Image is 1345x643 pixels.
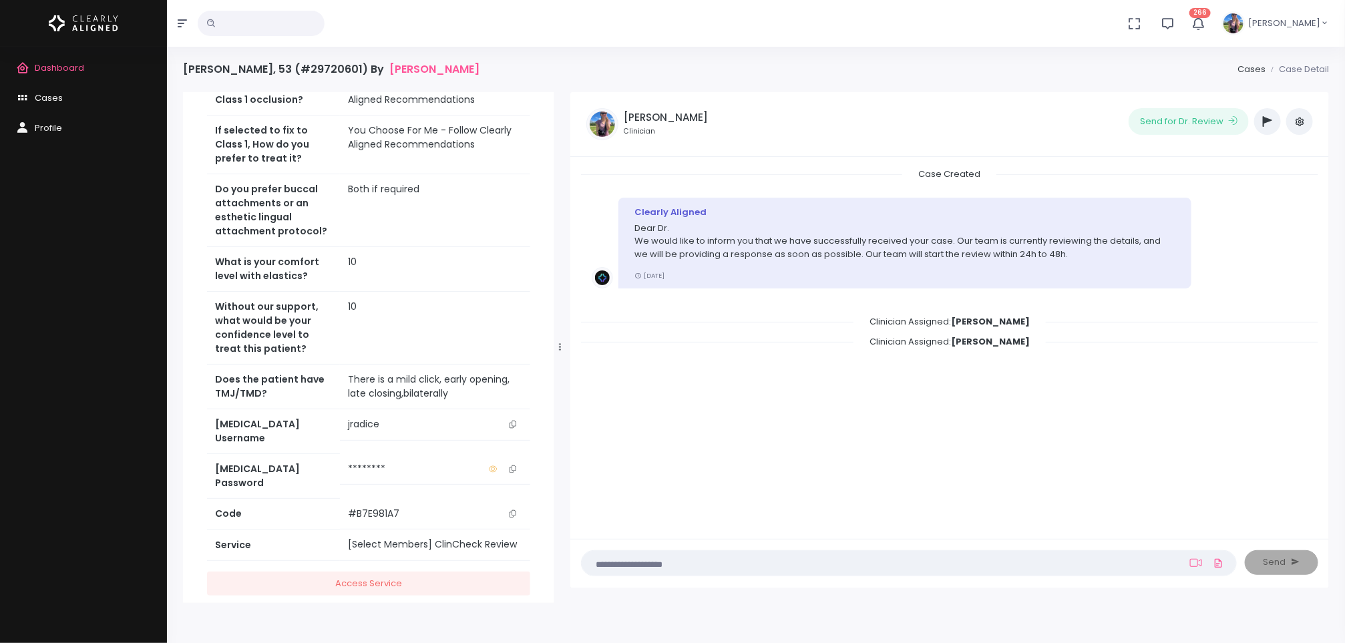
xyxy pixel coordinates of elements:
[340,365,530,409] td: There is a mild click, early opening, late closing,bilaterally
[207,529,340,560] th: Service
[35,61,84,74] span: Dashboard
[634,222,1175,261] p: Dear Dr. We would like to inform you that we have successfully received your case. Our team is cu...
[35,122,62,134] span: Profile
[207,174,340,247] th: Do you prefer buccal attachments or an esthetic lingual attachment protocol?
[340,247,530,292] td: 10
[1210,551,1226,575] a: Add Files
[624,112,708,124] h5: [PERSON_NAME]
[340,116,530,174] td: You Choose For Me - Follow Clearly Aligned Recommendations
[1221,11,1245,35] img: Header Avatar
[853,311,1046,332] span: Clinician Assigned:
[1237,63,1266,75] a: Cases
[1266,63,1329,76] li: Case Detail
[207,454,340,499] th: [MEDICAL_DATA] Password
[902,164,996,184] span: Case Created
[340,292,530,365] td: 10
[207,247,340,292] th: What is your comfort level with elastics?
[1129,108,1249,135] button: Send for Dr. Review
[951,315,1030,328] b: [PERSON_NAME]
[853,331,1046,352] span: Clinician Assigned:
[348,538,522,552] div: [Select Members] ClinCheck Review
[340,499,530,529] td: #B7E981A7
[49,9,118,37] img: Logo Horizontal
[1189,8,1211,18] span: 266
[1187,558,1205,568] a: Add Loom Video
[634,206,1175,219] div: Clearly Aligned
[207,365,340,409] th: Does the patient have TMJ/TMD?
[340,409,530,440] td: jradice
[624,126,708,137] small: Clinician
[183,63,479,75] h4: [PERSON_NAME], 53 (#29720601) By
[207,409,340,454] th: [MEDICAL_DATA] Username
[183,92,554,603] div: scrollable content
[207,292,340,365] th: Without our support, what would be your confidence level to treat this patient?
[340,174,530,247] td: Both if required
[340,71,530,116] td: You Choose For Me - Follow Clearly Aligned Recommendations
[1248,17,1320,30] span: [PERSON_NAME]
[207,572,530,596] a: Access Service
[207,71,340,116] th: Do you want to fix to Class 1 occlusion?
[951,335,1030,348] b: [PERSON_NAME]
[207,116,340,174] th: If selected to fix to Class 1, How do you prefer to treat it?
[389,63,479,75] a: [PERSON_NAME]
[207,499,340,529] th: Code
[35,91,63,104] span: Cases
[634,271,664,280] small: [DATE]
